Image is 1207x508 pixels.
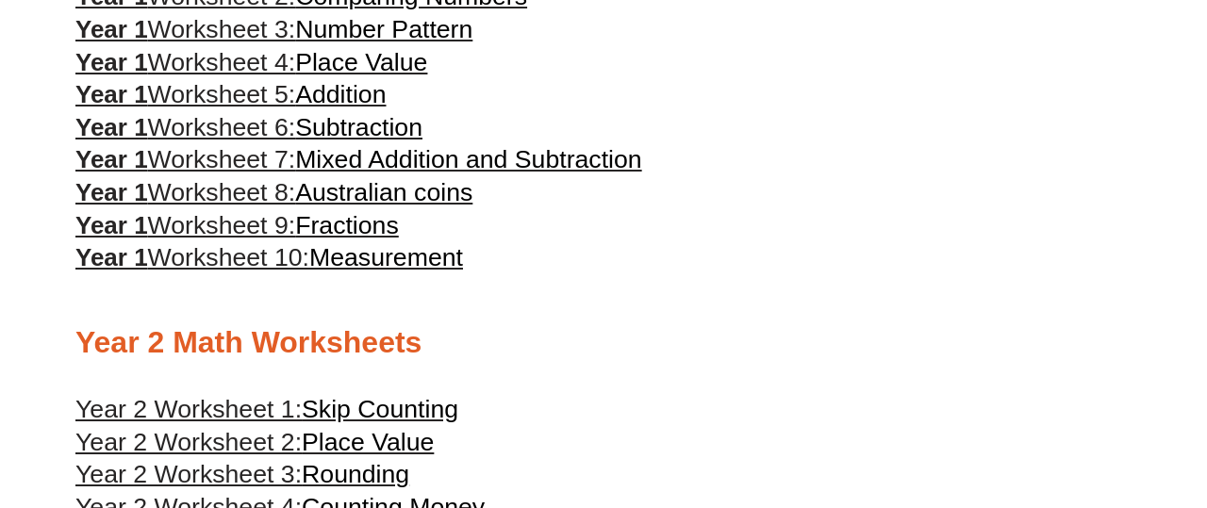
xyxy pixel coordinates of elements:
span: Year 2 Worksheet 3: [75,460,302,488]
span: Rounding [302,460,409,488]
span: Subtraction [295,113,422,141]
span: Worksheet 6: [148,113,296,141]
a: Year 2 Worksheet 1:Skip Counting [75,395,458,423]
span: Worksheet 4: [148,48,296,76]
span: Worksheet 9: [148,211,296,239]
a: Year 1Worksheet 6:Subtraction [75,113,422,141]
a: Year 1Worksheet 4:Place Value [75,48,427,76]
a: Year 1Worksheet 10:Measurement [75,243,463,271]
span: Fractions [295,211,399,239]
a: Year 1Worksheet 9:Fractions [75,211,399,239]
a: Year 1Worksheet 5:Addition [75,80,387,108]
a: Year 2 Worksheet 2:Place Value [75,428,434,456]
a: Year 2 Worksheet 3:Rounding [75,460,409,488]
span: Place Value [295,48,427,76]
span: Worksheet 5: [148,80,296,108]
a: Year 1Worksheet 3:Number Pattern [75,15,472,43]
span: Measurement [309,243,463,271]
span: Year 2 Worksheet 2: [75,428,302,456]
span: Worksheet 3: [148,15,296,43]
span: Australian coins [295,178,472,206]
span: Worksheet 7: [148,145,296,173]
span: Number Pattern [295,15,472,43]
span: Place Value [302,428,434,456]
span: Addition [295,80,386,108]
span: Worksheet 8: [148,178,296,206]
span: Year 2 Worksheet 1: [75,395,302,423]
span: Mixed Addition and Subtraction [295,145,642,173]
a: Year 1Worksheet 8:Australian coins [75,178,472,206]
span: Skip Counting [302,395,458,423]
span: Worksheet 10: [148,243,309,271]
iframe: Chat Widget [893,295,1207,508]
a: Year 1Worksheet 7:Mixed Addition and Subtraction [75,145,642,173]
h2: Year 2 Math Worksheets [75,323,1132,363]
